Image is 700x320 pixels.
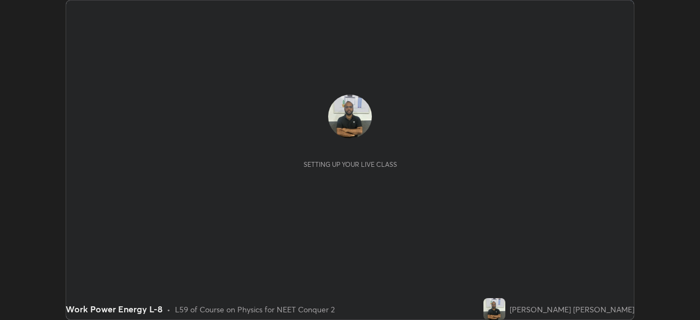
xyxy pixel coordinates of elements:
[328,95,372,138] img: e04d73a994264d18b7f449a5a63260c4.jpg
[510,304,634,315] div: [PERSON_NAME] [PERSON_NAME]
[175,304,335,315] div: L59 of Course on Physics for NEET Conquer 2
[483,298,505,320] img: e04d73a994264d18b7f449a5a63260c4.jpg
[304,160,397,168] div: Setting up your live class
[167,304,171,315] div: •
[66,302,162,316] div: Work Power Energy L-8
